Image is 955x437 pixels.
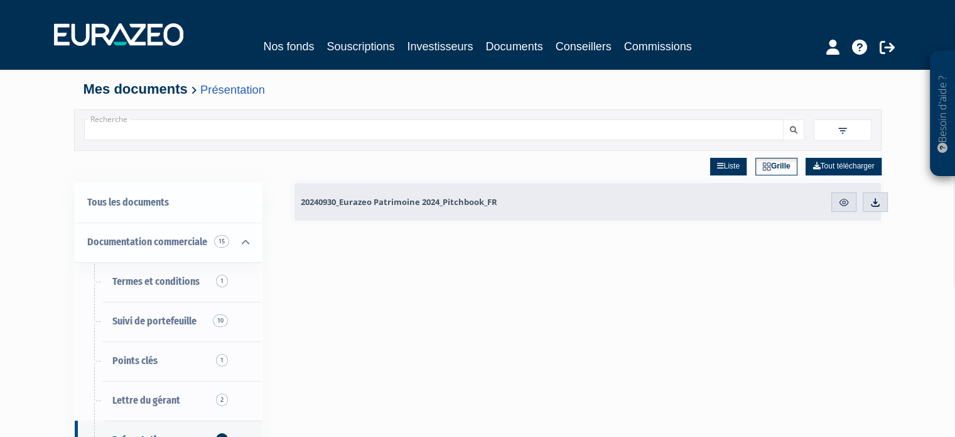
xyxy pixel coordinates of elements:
[75,183,262,223] a: Tous les documents
[75,302,262,341] a: Suivi de portefeuille10
[407,38,473,55] a: Investisseurs
[75,381,262,421] a: Lettre du gérant2
[624,38,692,55] a: Commissions
[112,275,200,287] span: Termes et conditions
[75,262,262,302] a: Termes et conditions1
[112,355,158,367] span: Points clés
[213,314,228,327] span: 10
[216,275,228,287] span: 1
[263,38,314,55] a: Nos fonds
[75,341,262,381] a: Points clés1
[75,223,262,262] a: Documentation commerciale 15
[216,394,228,406] span: 2
[837,125,848,136] img: filter.svg
[301,196,497,207] span: 20240930_Eurazeo Patrimoine 2024_Pitchbook_FR
[112,315,197,327] span: Suivi de portefeuille
[870,197,881,208] img: download.svg
[84,82,872,97] h4: Mes documents
[806,158,881,175] a: Tout télécharger
[326,38,394,55] a: Souscriptions
[214,235,229,248] span: 15
[762,162,771,171] img: grid.svg
[87,236,207,248] span: Documentation commerciale
[486,38,543,57] a: Documents
[556,38,612,55] a: Conseillers
[54,23,183,46] img: 1732889491-logotype_eurazeo_blanc_rvb.png
[112,394,180,406] span: Lettre du gérant
[294,183,664,221] a: 20240930_Eurazeo Patrimoine 2024_Pitchbook_FR
[755,158,797,175] a: Grille
[710,158,747,175] a: Liste
[84,119,784,140] input: Recherche
[838,197,850,208] img: eye.svg
[936,57,950,170] p: Besoin d'aide ?
[216,354,228,367] span: 1
[200,83,265,96] a: Présentation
